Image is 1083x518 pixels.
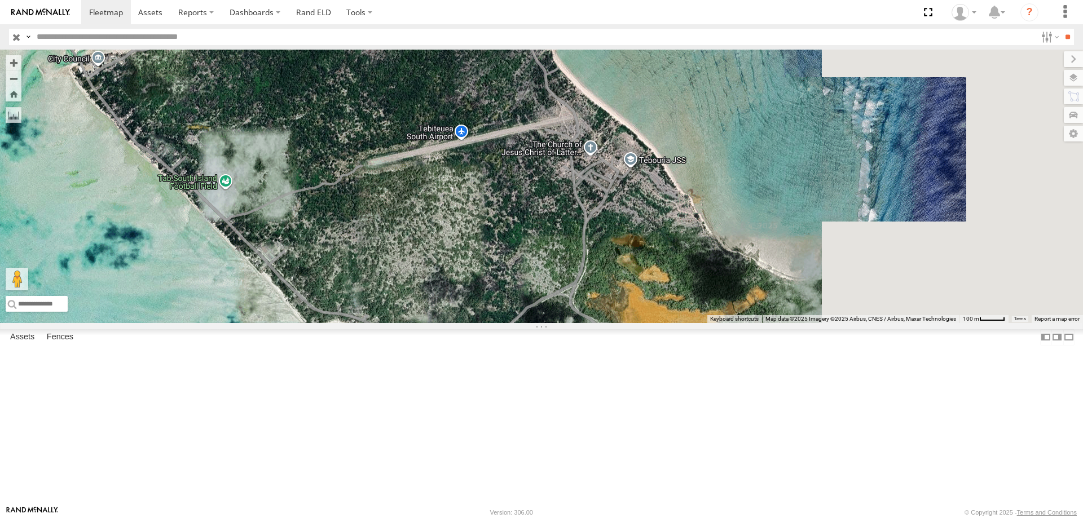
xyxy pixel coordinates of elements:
button: Drag Pegman onto the map to open Street View [6,268,28,290]
img: rand-logo.svg [11,8,70,16]
label: Search Filter Options [1037,29,1061,45]
label: Map Settings [1064,126,1083,141]
a: Terms (opens in new tab) [1014,317,1026,321]
a: Terms and Conditions [1017,509,1077,516]
span: Map data ©2025 Imagery ©2025 Airbus, CNES / Airbus, Maxar Technologies [765,316,956,322]
label: Measure [6,107,21,123]
button: Zoom Home [6,86,21,101]
label: Fences [41,329,79,345]
button: Keyboard shortcuts [710,315,759,323]
label: Dock Summary Table to the Left [1040,329,1051,346]
label: Assets [5,329,40,345]
i: ? [1020,3,1038,21]
span: 100 m [963,316,979,322]
a: Visit our Website [6,507,58,518]
div: Chase Tanke [948,4,980,21]
div: Version: 306.00 [490,509,533,516]
label: Hide Summary Table [1063,329,1075,346]
button: Zoom out [6,70,21,86]
label: Search Query [24,29,33,45]
div: © Copyright 2025 - [965,509,1077,516]
button: Map Scale: 100 m per 42 pixels [959,315,1009,323]
button: Zoom in [6,55,21,70]
label: Dock Summary Table to the Right [1051,329,1063,346]
a: Report a map error [1034,316,1080,322]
